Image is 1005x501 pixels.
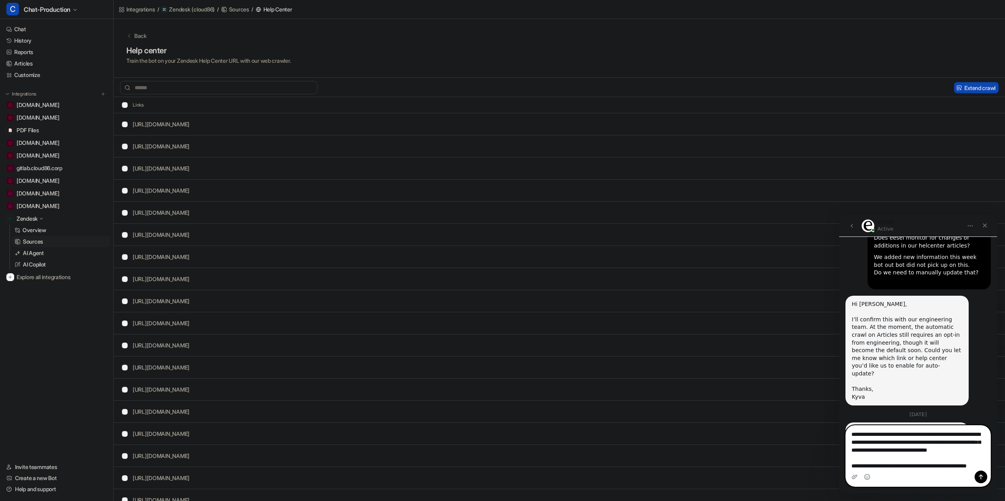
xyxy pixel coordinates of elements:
[6,3,19,15] span: C
[8,153,13,158] img: www.hostinger.com
[12,259,19,265] button: Upload attachment
[3,47,110,58] a: Reports
[8,204,13,208] img: support.wix.com
[23,226,46,234] p: Overview
[17,271,107,283] span: Explore all integrations
[954,82,999,93] button: Extend crawl
[3,125,110,136] a: PDF FilesPDF Files
[255,5,292,13] a: Help Center
[3,473,110,484] a: Create a new Bot
[839,215,997,493] iframe: Intercom live chat
[118,5,155,13] a: Integrations
[134,32,147,40] p: Back
[115,100,144,110] th: Links
[133,364,190,371] a: [URL][DOMAIN_NAME]
[192,6,215,13] p: ( cloud86 )
[6,273,14,281] img: explore all integrations
[133,298,190,304] a: [URL][DOMAIN_NAME]
[133,187,190,194] a: [URL][DOMAIN_NAME]
[3,137,110,148] a: www.yourhosting.nl[DOMAIN_NAME]
[3,163,110,174] a: gitlab.cloud86.corpgitlab.cloud86.corp
[135,255,148,268] button: Send a message…
[17,177,59,185] span: [DOMAIN_NAME]
[133,121,190,128] a: [URL][DOMAIN_NAME]
[3,58,110,69] a: Articles
[17,139,59,147] span: [DOMAIN_NAME]
[11,259,110,270] a: AI Copilot
[252,6,253,13] span: /
[169,6,190,13] p: Zendesk
[3,175,110,186] a: www.strato.nl[DOMAIN_NAME]
[23,238,43,246] p: Sources
[221,5,249,13] a: Sources
[133,320,190,326] a: [URL][DOMAIN_NAME]
[24,4,70,15] span: Chat-Production
[11,236,110,247] a: Sources
[8,178,13,183] img: www.strato.nl
[133,143,190,150] a: [URL][DOMAIN_NAME]
[8,115,13,120] img: check86.nl
[133,430,190,437] a: [URL][DOMAIN_NAME]
[17,126,39,134] span: PDF Files
[6,207,152,358] div: eesel says…
[3,112,110,123] a: check86.nl[DOMAIN_NAME]
[17,164,62,172] span: gitlab.cloud86.corp
[133,452,190,459] a: [URL][DOMAIN_NAME]
[133,276,190,282] a: [URL][DOMAIN_NAME]
[126,45,291,56] h1: Help center
[17,190,59,197] span: [DOMAIN_NAME]
[17,114,59,122] span: [DOMAIN_NAME]
[3,69,110,81] a: Customize
[126,5,155,13] div: Integrations
[133,342,190,349] a: [URL][DOMAIN_NAME]
[11,248,110,259] a: AI Agent
[133,253,190,260] a: [URL][DOMAIN_NAME]
[8,216,13,221] img: Zendesk
[3,272,110,283] a: Explore all integrations
[23,249,44,257] p: AI Agent
[133,231,190,238] a: [URL][DOMAIN_NAME]
[133,386,190,393] a: [URL][DOMAIN_NAME]
[3,188,110,199] a: docs.litespeedtech.com[DOMAIN_NAME]
[3,150,110,161] a: www.hostinger.com[DOMAIN_NAME]
[133,165,190,172] a: [URL][DOMAIN_NAME]
[3,484,110,495] a: Help and support
[5,91,10,97] img: expand menu
[229,5,249,13] div: Sources
[133,408,190,415] a: [URL][DOMAIN_NAME]
[133,209,190,216] a: [URL][DOMAIN_NAME]
[217,6,219,13] span: /
[161,6,215,13] a: Zendesk(cloud86)
[12,91,36,97] p: Integrations
[100,91,106,97] img: menu_add.svg
[8,128,13,133] img: PDF Files
[11,225,110,236] a: Overview
[3,462,110,473] a: Invite teammates
[8,191,13,196] img: docs.litespeedtech.com
[158,6,159,13] span: /
[7,210,151,271] textarea: Message…
[17,202,59,210] span: [DOMAIN_NAME]
[126,56,291,65] p: Train the bot on your Zendesk Help Center URL with our web crawler.
[25,259,31,265] button: Emoji picker
[3,90,39,98] button: Integrations
[17,215,38,223] p: Zendesk
[3,201,110,212] a: support.wix.com[DOMAIN_NAME]
[3,99,110,111] a: cloud86.io[DOMAIN_NAME]
[17,152,59,159] span: [DOMAIN_NAME]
